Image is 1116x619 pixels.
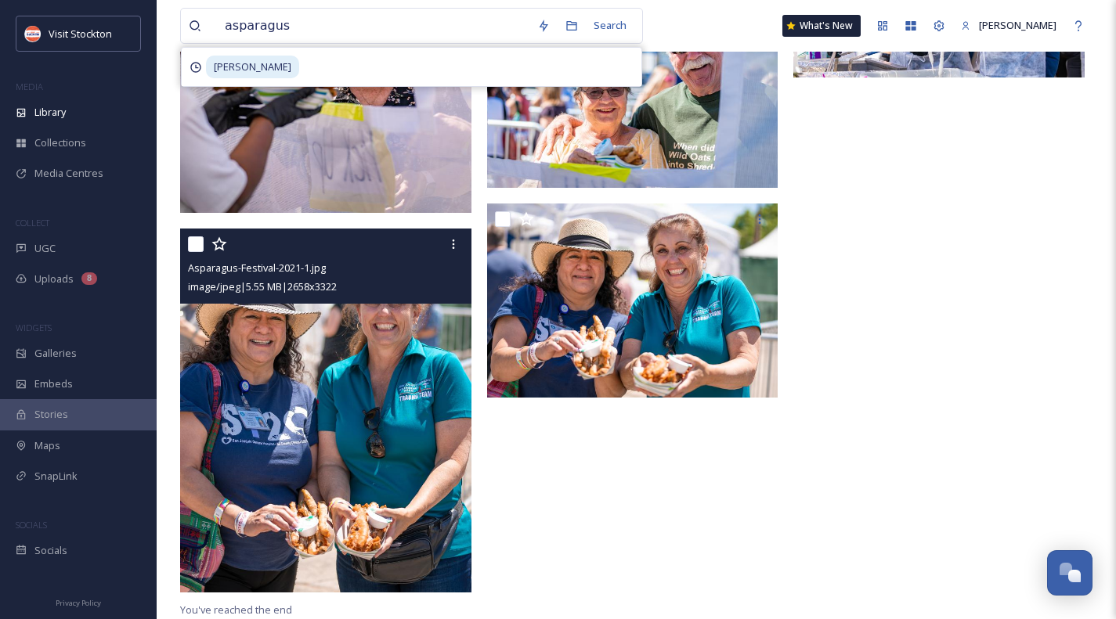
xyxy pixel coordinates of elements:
[49,27,112,41] span: Visit Stockton
[953,10,1064,41] a: [PERSON_NAME]
[188,261,326,275] span: Asparagus-Festival-2021-1.jpg
[34,438,60,453] span: Maps
[16,519,47,531] span: SOCIALS
[25,26,41,41] img: unnamed.jpeg
[188,279,337,293] span: image/jpeg | 5.55 MB | 2658 x 3322
[34,166,103,181] span: Media Centres
[34,272,74,286] span: Uploads
[81,272,97,285] div: 8
[782,15,861,37] a: What's New
[487,203,778,398] img: Asparagus-Festival-2021-5.jpg
[180,229,471,592] img: Asparagus-Festival-2021-1.jpg
[217,9,529,43] input: Search your library
[16,217,49,229] span: COLLECT
[16,81,43,92] span: MEDIA
[56,598,101,608] span: Privacy Policy
[56,592,101,611] a: Privacy Policy
[34,105,66,120] span: Library
[979,18,1056,32] span: [PERSON_NAME]
[34,376,73,391] span: Embeds
[34,543,67,558] span: Socials
[34,407,68,422] span: Stories
[180,603,292,617] span: You've reached the end
[206,56,299,78] span: [PERSON_NAME]
[1047,550,1093,596] button: Open Chat
[34,346,77,361] span: Galleries
[34,241,56,256] span: UGC
[34,469,78,484] span: SnapLink
[34,135,86,150] span: Collections
[586,10,634,41] div: Search
[16,322,52,333] span: WIDGETS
